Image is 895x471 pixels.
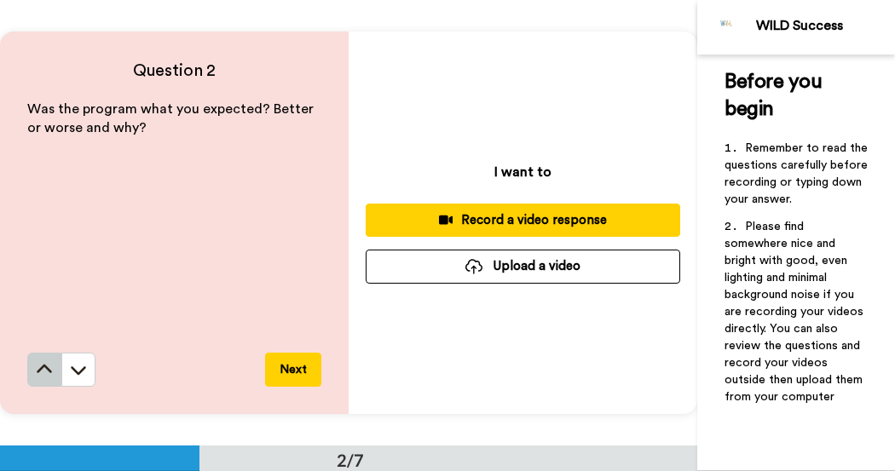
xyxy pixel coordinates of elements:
div: WILD Success [756,18,894,34]
button: Upload a video [366,250,680,283]
span: Please find somewhere nice and bright with good, even lighting and minimal background noise if yo... [725,221,867,403]
button: Next [265,353,321,387]
div: Record a video response [379,211,667,229]
img: Profile Image [707,7,748,48]
span: Before you begin [725,72,827,119]
p: I want to [494,162,551,182]
h4: Question 2 [27,59,321,83]
span: Was the program what you expected? Better or worse and why? [27,102,317,135]
button: Record a video response [366,204,680,237]
span: Remember to read the questions carefully before recording or typing down your answer. [725,142,871,205]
